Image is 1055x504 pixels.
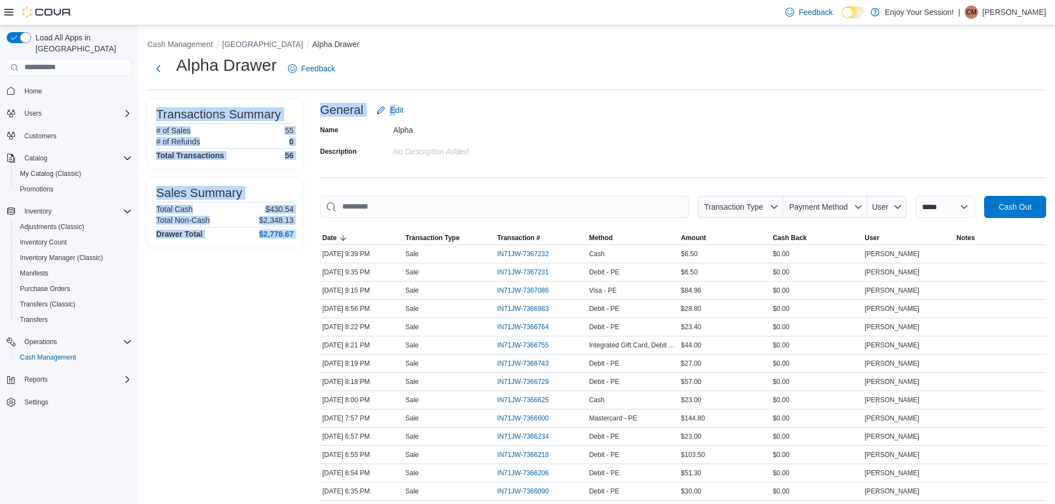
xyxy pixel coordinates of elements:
[2,83,136,99] button: Home
[289,137,294,146] p: 0
[405,233,460,242] span: Transaction Type
[497,284,560,297] button: IN71JW-7367086
[285,151,294,160] h4: 56
[698,196,783,218] button: Transaction Type
[24,398,48,407] span: Settings
[7,79,132,439] nav: Complex example
[11,312,136,328] button: Transfers
[864,432,919,441] span: [PERSON_NAME]
[24,375,48,384] span: Reports
[497,359,549,368] span: IN71JW-7366743
[16,251,132,264] span: Inventory Manager (Classic)
[864,469,919,477] span: [PERSON_NAME]
[2,394,136,410] button: Settings
[20,315,48,324] span: Transfers
[770,430,862,443] div: $0.00
[156,126,191,135] h6: # of Sales
[681,250,698,258] span: $6.50
[24,132,56,141] span: Customers
[405,323,419,331] p: Sale
[393,121,542,134] div: Alpha
[497,412,560,425] button: IN71JW-7366600
[681,469,702,477] span: $51.30
[372,99,408,121] button: Edit
[965,6,978,19] div: Christina Mitchell
[222,40,303,49] button: [GEOGRAPHIC_DATA]
[16,220,89,233] a: Adjustments (Classic)
[681,359,702,368] span: $27.00
[589,341,677,350] span: Integrated Gift Card, Debit - PE
[681,341,702,350] span: $44.00
[405,487,419,496] p: Sale
[312,40,359,49] button: Alpha Drawer
[589,414,637,423] span: Mastercard - PE
[16,167,132,180] span: My Catalog (Classic)
[770,266,862,279] div: $0.00
[405,268,419,277] p: Sale
[497,432,549,441] span: IN71JW-7366234
[320,126,338,134] label: Name
[681,304,702,313] span: $28.80
[589,286,617,295] span: Visa - PE
[322,233,337,242] span: Date
[20,152,132,165] span: Catalog
[681,377,702,386] span: $57.00
[405,469,419,477] p: Sale
[681,487,702,496] span: $30.00
[681,414,705,423] span: $144.80
[176,54,277,76] h1: Alpha Drawer
[497,320,560,334] button: IN71JW-7366764
[20,107,132,120] span: Users
[11,166,136,181] button: My Catalog (Classic)
[156,108,281,121] h3: Transactions Summary
[864,250,919,258] span: [PERSON_NAME]
[22,7,72,18] img: Cova
[11,350,136,365] button: Cash Management
[497,430,560,443] button: IN71JW-7366234
[589,396,605,404] span: Cash
[20,129,61,143] a: Customers
[497,377,549,386] span: IN71JW-7366729
[259,216,294,225] p: $2,348.13
[497,396,549,404] span: IN71JW-7366625
[20,373,52,386] button: Reports
[20,269,48,278] span: Manifests
[2,204,136,219] button: Inventory
[497,286,549,295] span: IN71JW-7367086
[156,137,200,146] h6: # of Refunds
[320,266,403,279] div: [DATE] 9:35 PM
[320,448,403,461] div: [DATE] 6:55 PM
[284,58,339,80] a: Feedback
[320,302,403,315] div: [DATE] 8:56 PM
[405,377,419,386] p: Sale
[31,32,132,54] span: Load All Apps in [GEOGRAPHIC_DATA]
[24,207,52,216] span: Inventory
[20,85,47,98] a: Home
[147,58,169,80] button: Next
[842,7,865,18] input: Dark Mode
[16,251,107,264] a: Inventory Manager (Classic)
[2,334,136,350] button: Operations
[770,466,862,480] div: $0.00
[393,143,542,156] div: No Description added
[390,105,403,116] span: Edit
[589,469,620,477] span: Debit - PE
[20,373,132,386] span: Reports
[770,393,862,407] div: $0.00
[16,267,132,280] span: Manifests
[405,341,419,350] p: Sale
[864,487,919,496] span: [PERSON_NAME]
[885,6,954,19] p: Enjoy Your Session!
[773,233,806,242] span: Cash Back
[864,377,919,386] span: [PERSON_NAME]
[405,250,419,258] p: Sale
[320,231,403,245] button: Date
[770,247,862,261] div: $0.00
[497,450,549,459] span: IN71JW-7366218
[320,430,403,443] div: [DATE] 6:57 PM
[872,202,889,211] span: User
[864,359,919,368] span: [PERSON_NAME]
[770,302,862,315] div: $0.00
[16,183,58,196] a: Promotions
[497,341,549,350] span: IN71JW-7366755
